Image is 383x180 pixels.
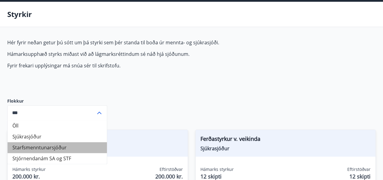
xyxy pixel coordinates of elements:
[7,39,293,46] p: Hér fyrir neðan getur þú sótt um þá styrki sem þér standa til boða úr mennta- og sjúkrasjóði.
[7,98,107,104] label: Flokkur
[347,166,371,172] span: Eftirstöðvar
[200,135,371,145] span: Ferðastyrkur v. veikinda
[12,166,46,172] span: Hámarks styrkur
[160,166,183,172] span: Eftirstöðvar
[8,131,107,142] li: Sjúkrasjóður
[7,62,293,69] p: Fyrir frekari upplýsingar má snúa sér til skrifstofu.
[7,51,293,57] p: Hámarksupphæð styrks miðast við að lágmarksréttindum sé náð hjá sjóðunum.
[8,120,107,131] li: Öll
[200,145,371,152] span: Sjúkrasjóður
[200,166,234,172] span: Hámarks styrkur
[7,9,32,19] p: Styrkir
[8,153,107,164] li: Stjórnendanám SA og STF
[8,142,107,153] li: Starfsmenntunarsjóður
